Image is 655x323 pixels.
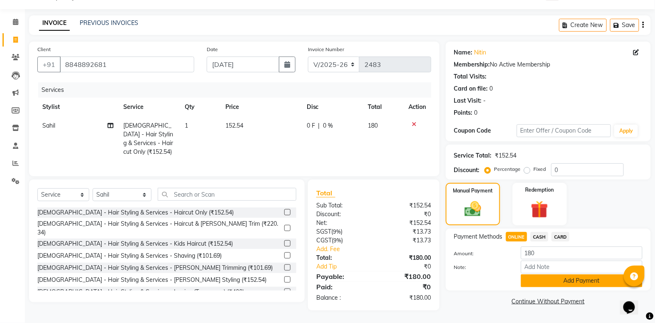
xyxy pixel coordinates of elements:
[374,254,437,262] div: ₹180.00
[525,186,554,194] label: Redemption
[525,199,554,220] img: _gift.svg
[225,122,243,129] span: 152.54
[119,98,180,116] th: Service
[454,72,487,81] div: Total Visits:
[37,288,244,296] div: [DEMOGRAPHIC_DATA] - Hair Styling & Services - Ironing (Temporary) (₹400)
[38,82,437,98] div: Services
[521,261,643,274] input: Add Note
[559,19,607,32] button: Create New
[39,16,70,31] a: INVOICE
[448,264,515,271] label: Note:
[307,121,315,130] span: 0 F
[610,19,639,32] button: Save
[374,219,437,227] div: ₹152.54
[333,237,341,244] span: 9%
[37,57,61,72] button: +91
[374,236,437,245] div: ₹13.73
[333,228,341,235] span: 9%
[384,262,437,271] div: ₹0
[42,122,55,129] span: Sahil
[454,96,482,105] div: Last Visit:
[37,276,266,284] div: [DEMOGRAPHIC_DATA] - Hair Styling & Services - [PERSON_NAME] Styling (₹152.54)
[374,227,437,236] div: ₹13.73
[459,200,486,219] img: _cash.svg
[404,98,431,116] th: Action
[534,165,546,173] label: Fixed
[310,201,374,210] div: Sub Total:
[454,60,643,69] div: No Active Membership
[368,122,378,129] span: 180
[37,98,119,116] th: Stylist
[124,122,174,155] span: [DEMOGRAPHIC_DATA] - Hair Styling & Services - Haircut Only (₹152.54)
[474,108,478,117] div: 0
[521,247,643,259] input: Amount
[180,98,220,116] th: Qty
[158,188,296,201] input: Search or Scan
[454,84,488,93] div: Card on file:
[447,297,649,306] a: Continue Without Payment
[310,245,437,254] a: Add. Fee
[310,227,374,236] div: ( )
[474,48,486,57] a: Nitin
[316,189,335,197] span: Total
[517,124,611,137] input: Enter Offer / Coupon Code
[316,237,332,244] span: CGST
[220,98,302,116] th: Price
[448,250,515,257] label: Amount:
[454,232,503,241] span: Payment Methods
[552,232,569,242] span: CARD
[310,219,374,227] div: Net:
[374,210,437,219] div: ₹0
[37,208,234,217] div: [DEMOGRAPHIC_DATA] - Hair Styling & Services - Haircut Only (₹152.54)
[620,290,647,315] iframe: chat widget
[506,232,528,242] span: ONLINE
[454,108,473,117] div: Points:
[207,46,218,53] label: Date
[374,271,437,281] div: ₹180.00
[316,228,331,235] span: SGST
[530,232,548,242] span: CASH
[495,151,517,160] div: ₹152.54
[37,239,233,248] div: [DEMOGRAPHIC_DATA] - Hair Styling & Services - Kids Haircut (₹152.54)
[374,201,437,210] div: ₹152.54
[454,60,490,69] div: Membership:
[37,264,273,272] div: [DEMOGRAPHIC_DATA] - Hair Styling & Services - [PERSON_NAME] Trimming (₹101.69)
[185,122,188,129] span: 1
[37,219,281,237] div: [DEMOGRAPHIC_DATA] - Hair Styling & Services - Haircut & [PERSON_NAME] Trim (₹220.34)
[60,57,194,72] input: Search by Name/Mobile/Email/Code
[310,293,374,302] div: Balance :
[310,236,374,245] div: ( )
[37,46,51,53] label: Client
[80,19,138,27] a: PREVIOUS INVOICES
[363,98,404,116] th: Total
[454,151,492,160] div: Service Total:
[310,282,374,292] div: Paid:
[454,166,480,175] div: Discount:
[614,125,638,137] button: Apply
[308,46,344,53] label: Invoice Number
[310,271,374,281] div: Payable:
[310,254,374,262] div: Total:
[318,121,320,130] span: |
[310,262,384,271] a: Add Tip
[454,126,517,135] div: Coupon Code
[37,251,222,260] div: [DEMOGRAPHIC_DATA] - Hair Styling & Services - Shaving (₹101.69)
[454,48,473,57] div: Name:
[374,293,437,302] div: ₹180.00
[310,210,374,219] div: Discount:
[494,165,521,173] label: Percentage
[323,121,333,130] span: 0 %
[302,98,363,116] th: Disc
[484,96,486,105] div: -
[521,274,643,287] button: Add Payment
[374,282,437,292] div: ₹0
[453,187,493,195] label: Manual Payment
[490,84,493,93] div: 0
